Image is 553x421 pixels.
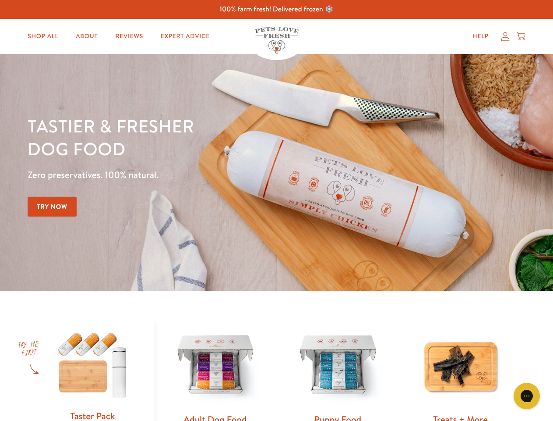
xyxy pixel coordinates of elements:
[28,197,77,217] a: Try Now
[255,27,299,54] img: Pets Love Fresh
[465,28,496,45] a: Help
[28,114,359,160] h1: Tastier & fresher dog food
[154,28,217,45] a: Expert Advice
[509,380,544,412] iframe: Gorgias live chat messenger
[21,28,65,45] a: Shop All
[108,28,150,45] a: Reviews
[28,167,359,183] p: Zero preservatives. 100% natural.
[69,28,105,45] a: About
